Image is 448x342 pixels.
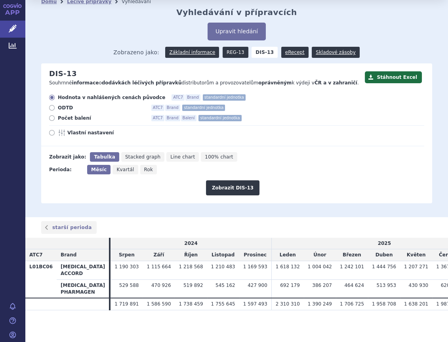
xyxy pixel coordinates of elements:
span: Rok [144,167,153,172]
span: Brand [185,94,200,101]
a: Skladové zásoby [312,47,359,58]
span: 1 958 708 [372,301,396,307]
span: 529 588 [119,283,139,288]
span: Balení [181,115,196,121]
span: 1 586 590 [147,301,171,307]
button: Zobrazit DIS-13 [206,180,259,195]
span: 545 162 [215,283,235,288]
th: [MEDICAL_DATA] ACCORD [57,261,109,280]
span: ATC7 [151,115,164,121]
a: REG-13 [223,47,248,58]
strong: oprávněným [258,80,292,86]
strong: dodávkách léčivých přípravků [102,80,182,86]
h2: DIS-13 [49,69,77,78]
span: 1 169 593 [243,264,267,269]
td: Říjen [175,249,207,261]
span: 1 115 664 [147,264,171,269]
span: Zobrazeno jako: [113,47,159,58]
span: 1 597 493 [243,301,267,307]
span: 1 004 042 [308,264,332,269]
span: 430 930 [408,283,428,288]
span: 1 190 303 [114,264,139,269]
span: Brand [165,115,180,121]
span: ATC7 [29,252,43,258]
td: 2024 [111,238,271,249]
a: eRecept [281,47,309,58]
td: Srpen [111,249,143,261]
h2: Vyhledávání v přípravcích [176,8,297,17]
span: Hodnota v nahlášených cenách původce [58,94,165,101]
span: 470 926 [151,283,171,288]
span: Tabulka [94,154,115,160]
span: 1 218 568 [179,264,203,269]
span: Kvartál [116,167,134,172]
span: 1 390 249 [308,301,332,307]
span: Line chart [170,154,195,160]
span: ODTD [58,105,145,111]
span: 1 207 271 [404,264,428,269]
div: Zobrazit jako: [49,152,86,162]
button: Stáhnout Excel [365,71,422,83]
span: 427 900 [248,283,267,288]
span: 1 706 725 [340,301,364,307]
span: Vlastní nastavení [67,130,154,136]
span: ATC7 [151,105,164,111]
span: 519 892 [183,283,203,288]
td: Prosinec [239,249,272,261]
span: 1 210 483 [211,264,235,269]
td: Březen [336,249,368,261]
span: standardní jednotka [198,115,241,121]
span: 464 624 [344,283,364,288]
span: 1 755 645 [211,301,235,307]
span: Brand [165,105,180,111]
th: [MEDICAL_DATA] PHARMAGEN [57,279,109,298]
span: standardní jednotka [203,94,246,101]
strong: DIS-13 [252,47,278,58]
span: Brand [61,252,76,258]
span: 1 444 756 [372,264,396,269]
span: ATC7 [172,94,185,101]
span: 1 719 891 [114,301,139,307]
span: 386 207 [312,283,332,288]
span: Počet balení [58,115,145,121]
td: Květen [400,249,432,261]
td: Září [143,249,175,261]
span: 513 953 [376,283,396,288]
button: Upravit hledání [208,23,266,40]
span: standardní jednotka [182,105,225,111]
span: 1 638 201 [404,301,428,307]
td: Leden [271,249,304,261]
td: Únor [304,249,336,261]
td: Duben [368,249,400,261]
div: Perioda: [49,165,83,174]
strong: informace [72,80,99,86]
span: 1 738 459 [179,301,203,307]
strong: ČR a v zahraničí [315,80,357,86]
span: Stacked graph [125,154,160,160]
span: Měsíc [91,167,107,172]
td: Listopad [207,249,239,261]
span: 692 179 [280,283,300,288]
a: starší perioda [41,221,97,234]
span: 2 310 310 [276,301,300,307]
p: Souhrnné o distributorům a provozovatelům k výdeji v . [49,80,361,86]
a: Základní informace [165,47,219,58]
th: L01BC06 [25,261,57,298]
span: 1 618 132 [276,264,300,269]
span: 1 242 101 [340,264,364,269]
span: 100% chart [205,154,233,160]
